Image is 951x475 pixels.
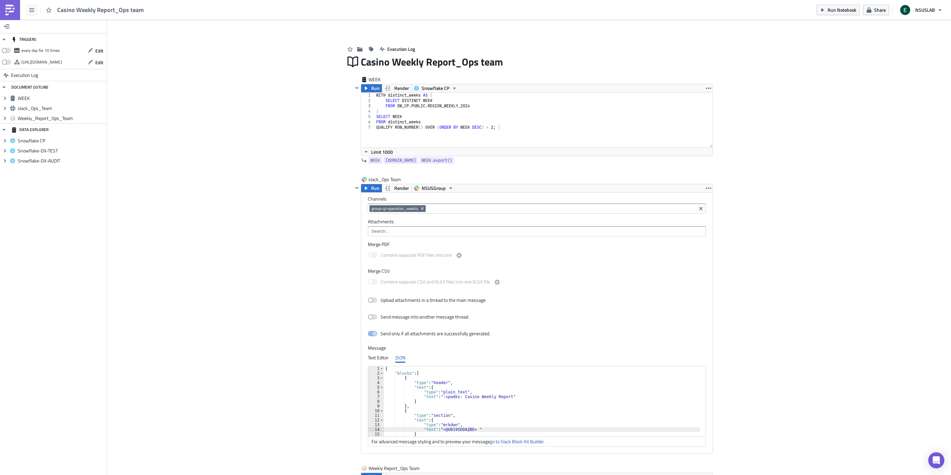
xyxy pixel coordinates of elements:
[368,371,384,376] div: 2
[361,98,375,103] div: 2
[394,184,409,192] span: Render
[368,399,384,404] div: 8
[368,404,384,408] div: 9
[697,205,705,213] button: Clear selected items
[368,345,706,351] label: Message
[900,4,911,16] img: Avatar
[361,93,375,98] div: 1
[455,251,463,259] button: Combine separate PDF files into one
[84,45,107,56] button: Edit
[371,84,380,92] span: Run
[368,268,706,274] label: Merge CSV
[95,59,103,66] span: Edit
[368,278,501,286] label: Combine separate CSV and XLSX files into one XLSX file
[490,438,543,445] a: go to Slack Block Kit Builder
[361,84,382,92] button: Run
[420,205,426,212] button: Remove Tag
[368,427,384,432] div: 14
[368,437,706,446] div: For advanced message styling and to preview your message .
[368,196,706,202] label: Channels
[928,452,944,468] div: Open Intercom Messenger
[18,105,105,111] span: slack_Ops_Team
[11,81,48,93] div: DOCUMENT OUTLINE
[11,33,36,45] div: TRIGGERS
[828,6,856,13] span: Run Notebook
[18,138,105,144] span: Snowflake CP
[368,380,384,385] div: 4
[368,432,384,437] div: 15
[412,84,459,92] button: Snowflake CP
[361,109,375,114] div: 4
[368,366,384,371] div: 1
[896,3,946,17] button: NSUSLAB
[368,376,384,380] div: 3
[376,44,418,54] button: Execution Log
[368,241,706,247] label: Merge PDF
[863,5,889,15] button: Share
[394,84,409,92] span: Render
[361,184,382,192] button: Run
[95,47,103,54] span: Edit
[422,84,449,92] span: Snowflake CP
[384,157,418,164] a: [DOMAIN_NAME]
[353,184,361,192] button: Hide content
[11,69,38,81] span: Execution Log
[18,148,105,154] span: Snowflake-DX-TEST
[368,394,384,399] div: 7
[372,206,418,211] span: group-cp-operation_weekly
[368,157,382,164] a: WEEK
[382,184,412,192] button: Render
[368,408,384,413] div: 10
[369,228,704,235] input: Search...
[5,5,15,15] img: PushMetrics
[420,157,454,164] a: WEEK.export()
[368,390,384,394] div: 6
[368,219,706,225] label: Attachments
[422,157,452,164] span: WEEK.export()
[368,465,420,472] span: Weekly Report_Ops Team
[368,353,389,363] div: Text Editor
[368,413,384,418] div: 11
[371,184,380,192] span: Run
[361,114,375,119] div: 5
[382,84,412,92] button: Render
[18,158,105,164] span: Snowflake-DX-AUDIT
[368,176,402,183] span: slack_Ops Team
[11,124,48,136] div: DATA EXPLORER
[386,157,416,164] span: [DOMAIN_NAME]
[361,55,504,69] span: Casino Weekly Report_Ops team
[361,125,375,130] div: 7
[368,314,470,320] label: Send message into another message thread.
[915,6,935,13] span: NSUSLAB
[18,115,105,121] span: Weekly_Report_Ops_Team
[368,251,463,260] label: Combine separate PDF files into one
[368,297,486,303] label: Upload attachments in a thread to the main message
[817,5,860,15] button: Run Notebook
[368,423,384,427] div: 13
[21,57,62,67] div: https://pushmetrics.io/api/v1/report/pqLvXREoza/webhook?token=b76856bccc584202b3003ab56c30ce15
[381,331,490,337] div: Send only if all attachments are successfully generated.
[368,418,384,423] div: 12
[18,95,105,101] span: WEEK
[21,45,60,55] div: every day for 10 times
[368,76,395,83] span: WEEK
[84,57,107,68] button: Edit
[387,45,415,52] span: Execution Log
[57,6,144,14] span: Casino Weekly Report_Ops team
[361,103,375,109] div: 3
[493,278,501,286] button: Combine separate CSV and XLSX files into one XLSX file
[395,353,405,363] div: JSON
[353,84,361,92] button: Hide content
[368,385,384,390] div: 5
[412,184,456,192] button: NSUSGroup
[361,148,395,156] button: Limit 1000
[371,157,380,164] span: WEEK
[371,148,393,155] span: Limit 1000
[422,184,446,192] span: NSUSGroup
[361,119,375,125] div: 6
[874,6,886,13] span: Share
